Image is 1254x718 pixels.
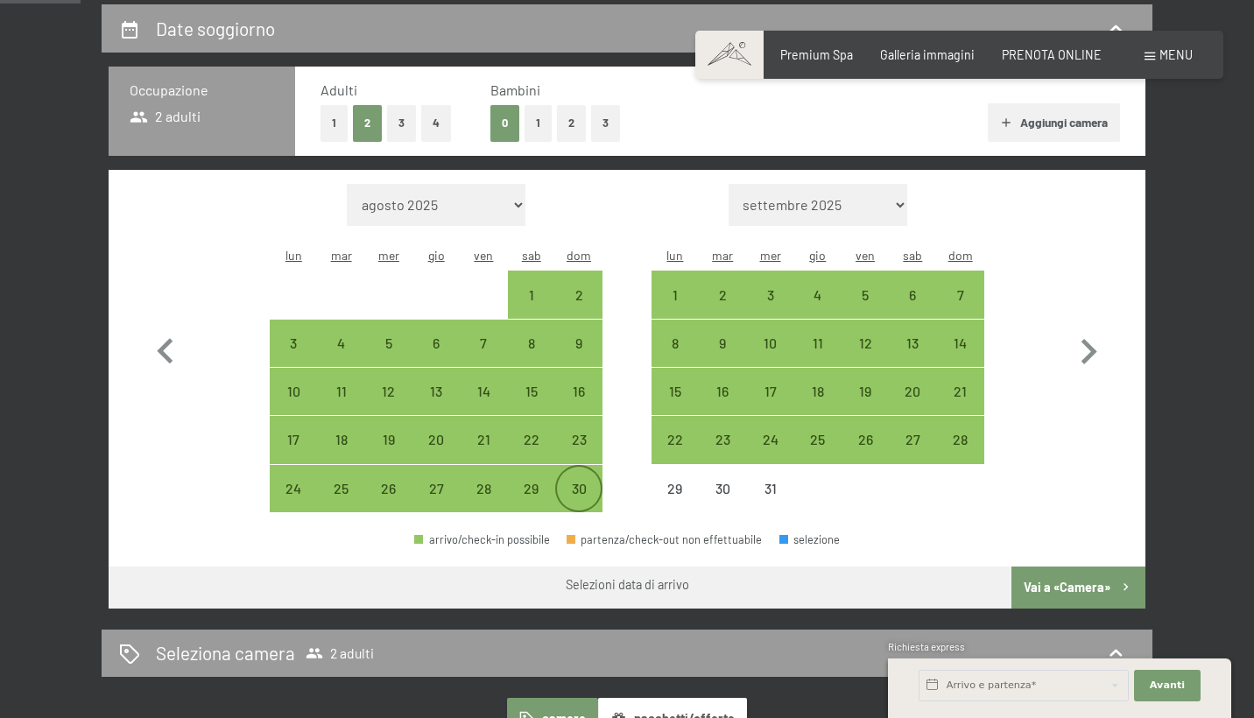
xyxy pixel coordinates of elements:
[285,248,302,263] abbr: lunedì
[490,105,519,141] button: 0
[666,248,683,263] abbr: lunedì
[414,433,458,476] div: 20
[748,384,792,428] div: 17
[414,482,458,525] div: 27
[779,534,841,546] div: selezione
[555,271,602,318] div: Sun Nov 02 2025
[652,465,699,512] div: arrivo/check-in non effettuabile
[156,640,295,665] h2: Seleziona camera
[748,433,792,476] div: 24
[842,271,889,318] div: arrivo/check-in possibile
[271,336,315,380] div: 3
[270,320,317,367] div: arrivo/check-in possibile
[365,416,412,463] div: arrivo/check-in possibile
[796,336,840,380] div: 11
[699,271,746,318] div: arrivo/check-in possibile
[156,18,275,39] h2: Date soggiorno
[567,248,591,263] abbr: domenica
[460,320,507,367] div: arrivo/check-in possibile
[653,288,697,332] div: 1
[794,416,842,463] div: Thu Dec 25 2025
[856,248,875,263] abbr: venerdì
[746,320,793,367] div: arrivo/check-in possibile
[796,384,840,428] div: 18
[653,433,697,476] div: 22
[880,47,975,62] a: Galleria immagini
[937,320,984,367] div: arrivo/check-in possibile
[889,368,936,415] div: Sat Dec 20 2025
[319,384,363,428] div: 11
[652,320,699,367] div: Mon Dec 08 2025
[412,465,460,512] div: Thu Nov 27 2025
[937,368,984,415] div: arrivo/check-in possibile
[365,368,412,415] div: arrivo/check-in possibile
[1002,47,1102,62] a: PRENOTA ONLINE
[842,368,889,415] div: arrivo/check-in possibile
[270,368,317,415] div: arrivo/check-in possibile
[1150,679,1185,693] span: Avanti
[794,368,842,415] div: arrivo/check-in possibile
[270,416,317,463] div: arrivo/check-in possibile
[937,416,984,463] div: Sun Dec 28 2025
[510,288,553,332] div: 1
[508,416,555,463] div: Sat Nov 22 2025
[508,271,555,318] div: arrivo/check-in possibile
[746,320,793,367] div: Wed Dec 10 2025
[317,368,364,415] div: Tue Nov 11 2025
[461,336,505,380] div: 7
[701,336,744,380] div: 9
[460,465,507,512] div: Fri Nov 28 2025
[746,368,793,415] div: arrivo/check-in possibile
[652,368,699,415] div: Mon Dec 15 2025
[796,288,840,332] div: 4
[843,384,887,428] div: 19
[746,465,793,512] div: Wed Dec 31 2025
[317,368,364,415] div: arrivo/check-in possibile
[412,416,460,463] div: arrivo/check-in possibile
[937,416,984,463] div: arrivo/check-in possibile
[939,384,983,428] div: 21
[412,465,460,512] div: arrivo/check-in possibile
[699,465,746,512] div: Tue Dec 30 2025
[130,107,201,126] span: 2 adulti
[712,248,733,263] abbr: martedì
[508,465,555,512] div: Sat Nov 29 2025
[652,416,699,463] div: arrivo/check-in possibile
[378,248,399,263] abbr: mercoledì
[842,416,889,463] div: Fri Dec 26 2025
[367,384,411,428] div: 12
[1159,47,1193,62] span: Menu
[699,465,746,512] div: arrivo/check-in non effettuabile
[591,105,620,141] button: 3
[566,576,689,594] div: Selezioni data di arrivo
[652,320,699,367] div: arrivo/check-in possibile
[321,105,348,141] button: 1
[746,271,793,318] div: Wed Dec 03 2025
[508,320,555,367] div: Sat Nov 08 2025
[1063,184,1114,513] button: Mese successivo
[365,465,412,512] div: arrivo/check-in possibile
[699,320,746,367] div: Tue Dec 09 2025
[412,320,460,367] div: Thu Nov 06 2025
[939,433,983,476] div: 28
[652,368,699,415] div: arrivo/check-in possibile
[699,271,746,318] div: Tue Dec 02 2025
[809,248,826,263] abbr: giovedì
[510,336,553,380] div: 8
[889,416,936,463] div: Sat Dec 27 2025
[794,320,842,367] div: arrivo/check-in possibile
[939,288,983,332] div: 7
[699,320,746,367] div: arrivo/check-in possibile
[699,416,746,463] div: arrivo/check-in possibile
[652,416,699,463] div: Mon Dec 22 2025
[365,465,412,512] div: Wed Nov 26 2025
[317,320,364,367] div: arrivo/check-in possibile
[510,433,553,476] div: 22
[652,271,699,318] div: arrivo/check-in possibile
[414,336,458,380] div: 6
[317,416,364,463] div: arrivo/check-in possibile
[490,81,540,98] span: Bambini
[1134,670,1201,701] button: Avanti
